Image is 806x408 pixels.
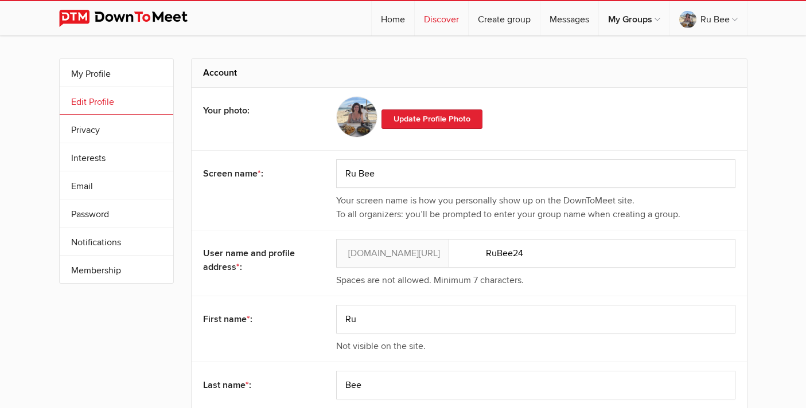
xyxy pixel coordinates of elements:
a: Messages [540,1,598,36]
a: Ru Bee [670,1,747,36]
input: Enter your last name [336,371,735,399]
a: Discover [415,1,468,36]
div: Spaces are not allowed. Minimum 7 characters. [336,273,735,287]
img: Your photo [336,96,377,138]
input: Enter your first name [336,305,735,334]
div: Your screen name is how you personally show up on the DownToMeet site. To all organizers: you’ll ... [336,194,735,221]
a: My Groups [599,1,669,36]
a: Edit Profile [60,87,173,115]
input: Enter your name as you want it to appear to others [336,159,735,188]
a: Create group [469,1,540,36]
div: Your photo: [203,96,310,125]
div: Screen name : [203,159,310,188]
a: Update Profile Photo [381,109,482,129]
a: Interests [60,143,173,171]
div: First name : [203,305,310,334]
a: My Profile [60,59,173,87]
input: Enter your screen name [336,239,735,268]
a: Notifications [60,227,173,255]
div: Not visible on the site. [336,339,735,353]
a: Password [60,199,173,227]
a: Membership [60,256,173,283]
div: Last name : [203,371,310,399]
a: Home [372,1,414,36]
a: Privacy [60,115,173,143]
h2: Account [203,59,735,87]
img: DownToMeet [59,10,205,27]
div: User name and profile address : [203,239,310,281]
a: Email [60,171,173,199]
